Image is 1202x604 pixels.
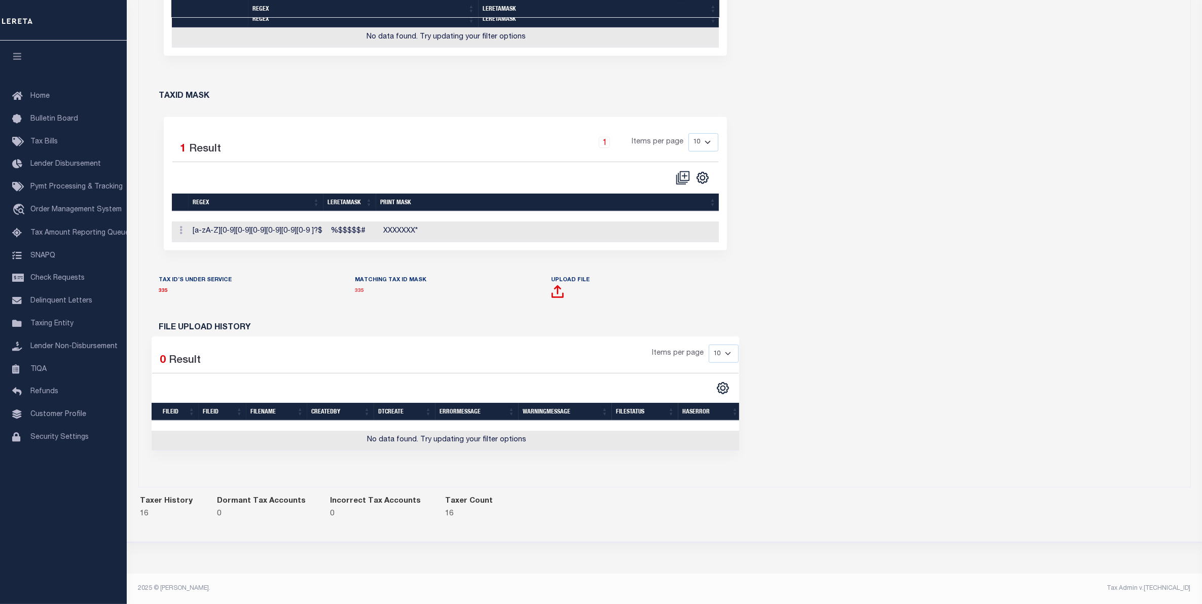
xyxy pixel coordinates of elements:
[632,137,683,148] span: Items per page
[30,138,58,145] span: Tax Bills
[180,144,187,155] span: 1
[331,508,421,520] div: 0
[672,584,1191,593] div: Tax Admin v.[TECHNICAL_ID]
[30,388,58,395] span: Refunds
[131,584,665,593] div: 2025 © [PERSON_NAME].
[30,183,123,191] span: Pymt Processing & Tracking
[376,194,720,211] th: Print Mask: activate to sort column ascending
[30,320,74,327] span: Taxing Entity
[159,324,732,332] h6: FILE UPLOAD HISTORY
[30,206,122,213] span: Order Management System
[246,403,307,421] th: FileName: activate to sort column ascending
[331,498,421,504] h5: Incorrect Tax Accounts
[30,116,78,123] span: Bulletin Board
[307,403,374,421] th: CreatedBy: activate to sort column ascending
[435,403,519,421] th: ErrorMessage: activate to sort column ascending
[30,411,86,418] span: Customer Profile
[327,221,380,242] td: %$$$$$#
[374,403,435,421] th: dtCreate: activate to sort column ascending
[169,353,201,369] label: Result
[612,403,678,421] th: FileStatus: activate to sort column ascending
[190,141,222,158] label: Result
[551,276,590,285] label: Upload File
[355,276,426,285] label: MATCHING TAX ID MASK
[479,10,720,28] th: leretamask: activate to sort column ascending
[12,204,28,217] i: travel_explore
[189,221,327,242] td: [a-zA-Z][0-9][0-9][0-9][0-9][0-9][0-9 ]?$
[152,403,199,421] th: FileID: activate to sort column ascending
[30,161,101,168] span: Lender Disbursement
[30,275,85,282] span: Check Requests
[379,221,720,242] td: XXXXXXX*
[217,498,306,504] h5: Dormant Tax Accounts
[217,508,306,520] div: 0
[355,288,364,293] a: 335
[189,194,323,211] th: regex: activate to sort column ascending
[519,403,612,421] th: WarningMessage: activate to sort column ascending
[678,403,742,421] th: HasError: activate to sort column ascending
[446,498,493,504] h5: Taxer Count
[30,252,55,259] span: SNAPQ
[30,365,47,372] span: TIQA
[652,348,704,359] span: Items per page
[30,93,50,100] span: Home
[30,343,118,350] span: Lender Non-Disbursement
[248,10,479,28] th: regex: activate to sort column ascending
[152,431,743,450] td: No data found. Try updating your filter options
[140,498,193,504] h5: Taxer History
[160,355,166,366] span: 0
[159,92,210,101] h6: TAXID MASK
[199,403,246,421] th: FileID: activate to sort column ascending
[323,194,376,211] th: leretamask: activate to sort column ascending
[159,288,168,293] a: 335
[172,28,721,48] td: No data found. Try updating your filter options
[599,137,610,148] a: 1
[30,434,89,441] span: Security Settings
[30,230,129,237] span: Tax Amount Reporting Queue
[446,508,493,520] div: 16
[30,297,92,305] span: Delinquent Letters
[159,276,232,285] label: TAX ID’S UNDER SERVICE
[140,508,193,520] div: 16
